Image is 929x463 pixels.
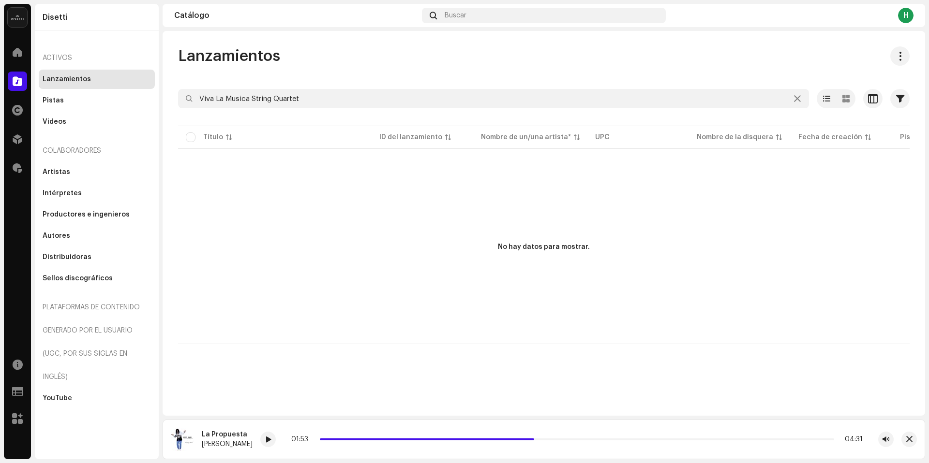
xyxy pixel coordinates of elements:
re-a-nav-header: Plataformas de contenido generado por el usuario (UGC, por sus siglas en inglés) [39,296,155,389]
re-m-nav-item: Lanzamientos [39,70,155,89]
img: ffb937fb-c5fa-4a10-85ab-9b891683e532 [171,428,194,451]
div: Sellos discográficos [43,275,113,282]
div: 01:53 [291,435,316,443]
div: 04:31 [838,435,863,443]
re-m-nav-item: Artistas [39,162,155,182]
div: Artistas [43,168,70,176]
re-m-nav-item: Distribuidoras [39,247,155,267]
img: 02a7c2d3-3c89-4098-b12f-2ff2945c95ee [8,8,27,27]
div: Lanzamientos [43,75,91,83]
div: La Propuesta [202,431,253,438]
div: No hay datos para mostrar. [498,242,590,252]
re-m-nav-item: Sellos discográficos [39,269,155,288]
div: Intérpretes [43,189,82,197]
re-m-nav-item: Productores e ingenieros [39,205,155,224]
re-m-nav-item: YouTube [39,389,155,408]
div: Autores [43,232,70,240]
span: Buscar [445,12,466,19]
span: Lanzamientos [178,46,280,66]
re-m-nav-item: Intérpretes [39,184,155,203]
re-m-nav-item: Pistas [39,91,155,110]
re-m-nav-item: Autores [39,226,155,246]
div: H [898,8,914,23]
div: YouTube [43,394,72,402]
div: [PERSON_NAME] [202,440,253,448]
re-a-nav-header: Colaboradores [39,139,155,162]
div: Videos [43,118,66,126]
div: Pistas [43,97,64,104]
div: Catálogo [174,12,418,19]
re-m-nav-item: Videos [39,112,155,131]
input: Buscar [178,89,809,108]
div: Productores e ingenieros [43,211,130,218]
re-a-nav-header: Activos [39,46,155,70]
div: Distribuidoras [43,253,91,261]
